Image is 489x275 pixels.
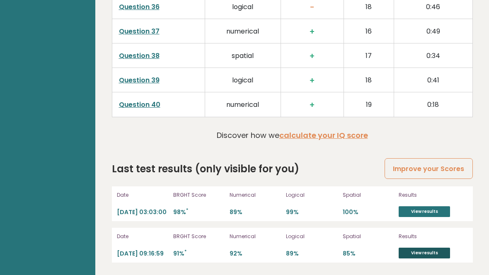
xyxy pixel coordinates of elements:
[230,191,281,199] p: Numerical
[205,19,281,43] td: numerical
[385,158,472,179] a: Improve your Scores
[394,68,472,92] td: 0:41
[394,19,472,43] td: 0:49
[286,191,337,199] p: Logical
[288,27,337,36] h3: +
[344,19,394,43] td: 16
[119,75,160,85] a: Question 39
[173,208,225,216] p: 98%
[343,233,394,240] p: Spatial
[343,250,394,258] p: 85%
[117,191,168,199] p: Date
[230,208,281,216] p: 89%
[399,248,450,258] a: View results
[119,51,160,60] a: Question 38
[288,100,337,110] h3: +
[344,68,394,92] td: 18
[173,191,225,199] p: BRGHT Score
[119,27,160,36] a: Question 37
[286,233,337,240] p: Logical
[117,208,168,216] p: [DATE] 03:03:00
[217,130,368,141] p: Discover how we
[205,68,281,92] td: logical
[117,233,168,240] p: Date
[288,51,337,61] h3: +
[173,233,225,240] p: BRGHT Score
[119,2,160,12] a: Question 36
[343,208,394,216] p: 100%
[288,75,337,85] h3: +
[119,100,160,109] a: Question 40
[394,92,472,117] td: 0:18
[399,206,450,217] a: View results
[394,43,472,68] td: 0:34
[399,191,468,199] p: Results
[399,233,468,240] p: Results
[279,130,368,140] a: calculate your IQ score
[112,162,299,176] h2: Last test results (only visible for you)
[344,92,394,117] td: 19
[205,92,281,117] td: numerical
[173,250,225,258] p: 91%
[344,43,394,68] td: 17
[288,2,337,12] h3: -
[230,250,281,258] p: 92%
[286,208,337,216] p: 99%
[286,250,337,258] p: 89%
[343,191,394,199] p: Spatial
[230,233,281,240] p: Numerical
[205,43,281,68] td: spatial
[117,250,168,258] p: [DATE] 09:16:59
